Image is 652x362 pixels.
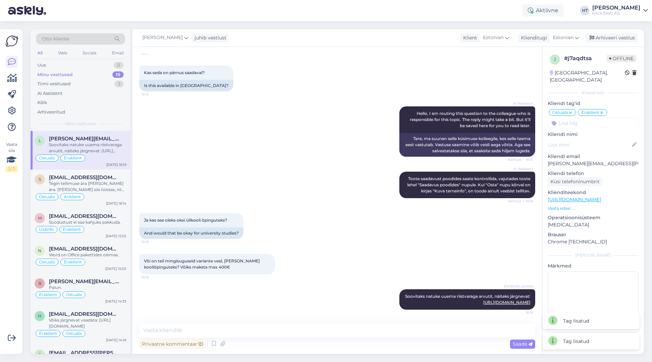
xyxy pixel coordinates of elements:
[508,310,533,315] span: 16:19
[49,136,120,142] span: lisette.koster@gmail.com
[548,160,638,167] p: [PERSON_NAME][EMAIL_ADDRESS][PERSON_NAME][DOMAIN_NAME]
[65,121,96,127] span: Minu vestlused
[42,35,69,42] span: Otsi kliente
[106,234,126,239] div: [DATE] 15:55
[49,219,126,225] div: Soodustust ei saa kahjuks pakkuda.
[548,100,638,107] p: Kliendi tag'id
[410,111,531,128] span: Hello, I am routing this question to the colleague who is responsible for this topic. The reply m...
[139,227,243,239] div: And would that be okay for university studies?
[141,275,167,280] span: 16:16
[548,90,638,96] div: Kliendi info
[548,141,631,149] input: Lisa nimi
[39,227,54,231] span: Üldinfo
[460,34,477,41] div: Klient
[49,252,126,258] div: Word on Office pakettides olemas.
[548,231,638,238] p: Brauser
[592,11,640,16] div: Klick Eesti AS
[64,156,82,160] span: Eraklient
[49,180,126,193] div: Tegin tellimuse ära [PERSON_NAME] ära. [PERSON_NAME] siis töösse, nii pea kui saab. Laptop läheb ...
[580,6,590,15] div: HT
[592,5,640,11] div: [PERSON_NAME]
[548,262,638,270] p: Märkmed
[39,352,41,357] span: j
[114,81,124,87] div: 3
[554,57,556,62] span: j
[105,299,126,304] div: [DATE] 14:33
[548,238,638,245] p: Chrome [TECHNICAL_ID]
[37,109,65,116] div: Arhiveeritud
[553,34,574,41] span: Estonian
[49,311,120,317] span: helerisaar123@gmail.com
[39,260,55,264] span: Ostuabi
[508,101,533,106] span: AI Assistent
[548,214,638,221] p: Operatsioonisüsteem
[550,69,625,84] div: [GEOGRAPHIC_DATA], [GEOGRAPHIC_DATA]
[592,5,648,16] a: [PERSON_NAME]Klick Eesti AS
[483,300,530,305] a: [URL][DOMAIN_NAME]
[38,313,41,318] span: h
[144,70,205,75] span: Kas seda on pärnus saadaval?
[5,166,18,172] div: 2 / 3
[405,294,530,305] span: Soovitaks natuke uuema riistvaraga arvutit, näiteks järgnevat:
[5,35,18,48] img: Askly Logo
[548,153,638,160] p: Kliendi email
[49,174,120,180] span: siim@insener.com
[407,176,531,193] span: Toote saadavust poodides saate kontrollida, vajutades toote lehel "Saadavus poodides" nupule. Kui...
[49,213,120,219] span: merlikahudsi@gmail.com
[606,55,636,62] span: Offline
[139,340,205,349] div: Privaatne kommentaar
[144,258,261,270] span: Või on teil mingisuguseid variante veel, [PERSON_NAME] kooliõpinguteks? Võiks maksta max 400€
[508,157,533,162] span: Nähtud ✓ 16:15
[504,284,533,289] span: [PERSON_NAME]
[49,278,120,285] span: brenda.sainast@gmail.com
[522,4,564,17] div: Aktiivne
[37,71,73,78] div: Minu vestlused
[49,142,126,154] div: Soovitaks natuke uuema riistvaraga arvutit, näiteks järgnevat: [URL][DOMAIN_NAME]
[66,331,82,335] span: Ostuabi
[139,80,233,91] div: Is this available in [GEOGRAPHIC_DATA]?
[548,177,602,186] div: Küsi telefoninumbrit
[548,170,638,177] p: Kliendi telefon
[49,246,120,252] span: nunnu_34@hotmail.com
[548,118,638,128] input: Lisa tag
[63,227,81,231] span: Eraklient
[548,189,638,196] p: Klienditeekond
[399,133,535,157] div: Tere, ma suunan selle küsimuse kolleegile, kes selle teema eest vastutab. Vastuse saamine võib ve...
[112,71,124,78] div: 19
[106,338,126,343] div: [DATE] 14:16
[585,33,638,42] div: Arhiveeri vestlus
[564,54,606,63] div: # j7aqdtsa
[64,260,82,264] span: Eraklient
[39,138,41,143] span: l
[49,350,120,356] span: juha.teider@gmail.com
[5,141,18,172] div: Vaata siia
[37,90,62,97] div: AI Assistent
[49,285,126,291] div: Palun.
[39,293,57,297] span: Eraklient
[64,195,81,199] span: Äriklient
[39,331,57,335] span: Eraklient
[518,34,547,41] div: Klienditugi
[141,92,167,97] span: 16:15
[508,199,533,204] span: Nähtud ✓ 16:16
[508,166,533,171] span: AI Assistent
[37,99,47,106] div: Kõik
[548,221,638,228] p: [MEDICAL_DATA]
[39,195,55,199] span: Ostuabi
[192,34,227,41] div: juhib vestlust
[37,62,46,69] div: Uus
[548,252,638,258] div: [PERSON_NAME]
[38,216,42,221] span: m
[66,293,82,297] span: Ostuabi
[38,248,41,253] span: n
[57,49,69,57] div: Web
[114,62,124,69] div: 0
[548,131,638,138] p: Kliendi nimi
[49,317,126,329] div: Võiks järgnevat vaadata: [URL][DOMAIN_NAME]
[39,156,55,160] span: Ostuabi
[141,239,167,244] span: 16:16
[563,317,589,325] div: Tag lisatud
[581,110,599,115] span: Eraklient
[38,281,41,286] span: b
[141,51,167,56] span: 16:15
